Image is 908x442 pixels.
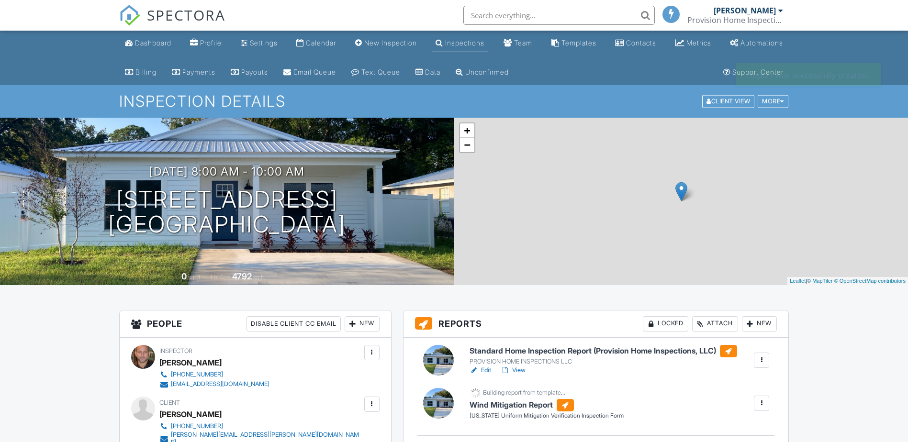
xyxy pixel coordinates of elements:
[232,271,252,281] div: 4792
[306,39,336,47] div: Calendar
[135,39,171,47] div: Dashboard
[460,123,474,138] a: Zoom in
[514,39,532,47] div: Team
[548,34,600,52] a: Templates
[692,316,738,331] div: Attach
[119,5,140,26] img: The Best Home Inspection Software - Spectora
[425,68,440,76] div: Data
[412,64,444,81] a: Data
[181,271,187,281] div: 0
[345,316,380,331] div: New
[200,39,222,47] div: Profile
[250,39,278,47] div: Settings
[726,34,787,52] a: Automations (Basic)
[149,165,304,178] h3: [DATE] 8:00 am - 10:00 am
[159,421,362,431] a: [PHONE_NUMBER]
[121,34,175,52] a: Dashboard
[643,316,688,331] div: Locked
[171,380,269,388] div: [EMAIL_ADDRESS][DOMAIN_NAME]
[626,39,656,47] div: Contacts
[736,63,881,86] div: Report was successfully created.
[120,310,391,338] h3: People
[159,379,269,389] a: [EMAIL_ADDRESS][DOMAIN_NAME]
[790,278,806,284] a: Leaflet
[834,278,906,284] a: © OpenStreetMap contributors
[701,97,757,104] a: Client View
[719,64,787,81] a: Support Center
[501,365,526,375] a: View
[561,39,596,47] div: Templates
[147,5,225,25] span: SPECTORA
[470,345,737,357] h6: Standard Home Inspection Report (Provision Home Inspections, LLC)
[348,64,404,81] a: Text Queue
[470,387,482,399] img: loading-93afd81d04378562ca97960a6d0abf470c8f8241ccf6a1b4da771bf876922d1b.gif
[758,95,788,108] div: More
[465,68,509,76] div: Unconfirmed
[686,39,711,47] div: Metrics
[188,274,202,281] span: sq. ft.
[159,370,269,379] a: [PHONE_NUMBER]
[364,39,417,47] div: New Inspection
[470,399,624,411] h6: Wind Mitigation Report
[500,34,536,52] a: Team
[742,316,777,331] div: New
[787,277,908,285] div: |
[247,316,341,331] div: Disable Client CC Email
[253,274,265,281] span: sq.ft.
[280,64,340,81] a: Email Queue
[432,34,488,52] a: Inspections
[241,68,268,76] div: Payouts
[135,68,157,76] div: Billing
[483,389,565,397] div: Building report from template...
[463,6,655,25] input: Search everything...
[732,68,784,76] div: Support Center
[460,138,474,152] a: Zoom out
[121,64,160,81] a: Billing
[293,68,336,76] div: Email Queue
[807,278,833,284] a: © MapTiler
[237,34,281,52] a: Settings
[159,407,222,421] div: [PERSON_NAME]
[404,310,789,338] h3: Reports
[211,274,231,281] span: Lot Size
[119,93,789,110] h1: Inspection Details
[159,355,222,370] div: [PERSON_NAME]
[611,34,660,52] a: Contacts
[702,95,754,108] div: Client View
[292,34,340,52] a: Calendar
[186,34,225,52] a: Company Profile
[740,39,783,47] div: Automations
[351,34,421,52] a: New Inspection
[361,68,400,76] div: Text Queue
[171,371,223,378] div: [PHONE_NUMBER]
[159,399,180,406] span: Client
[445,39,484,47] div: Inspections
[452,64,513,81] a: Unconfirmed
[108,187,346,238] h1: [STREET_ADDRESS] [GEOGRAPHIC_DATA]
[182,68,215,76] div: Payments
[687,15,783,25] div: Provision Home Inspections, LLC.
[119,13,225,33] a: SPECTORA
[168,64,219,81] a: Payments
[470,345,737,366] a: Standard Home Inspection Report (Provision Home Inspections, LLC) PROVISION HOME INSPECTIONS LLC
[470,412,624,420] div: [US_STATE] Uniform Mitigation Verification Inspection Form
[159,347,192,354] span: Inspector
[470,358,737,365] div: PROVISION HOME INSPECTIONS LLC
[470,365,491,375] a: Edit
[672,34,715,52] a: Metrics
[714,6,776,15] div: [PERSON_NAME]
[227,64,272,81] a: Payouts
[171,422,223,430] div: [PHONE_NUMBER]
